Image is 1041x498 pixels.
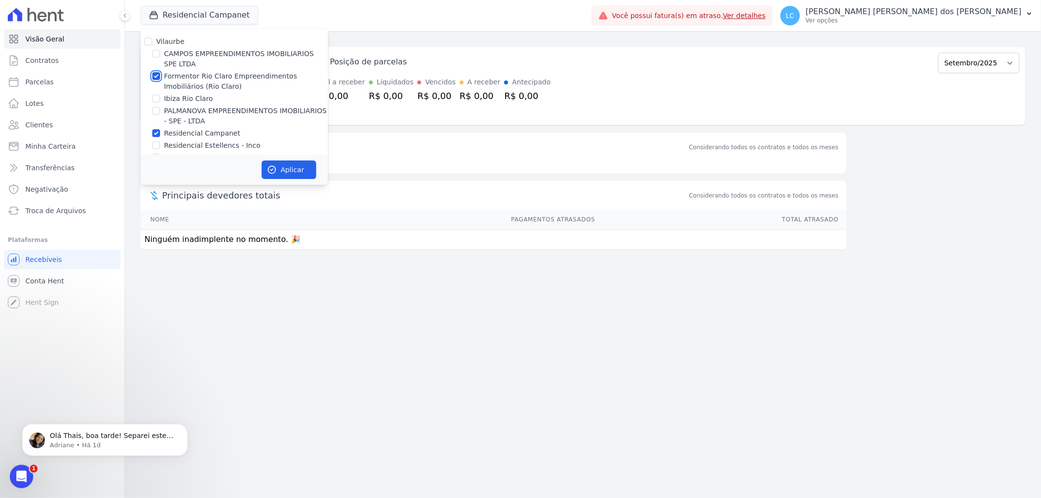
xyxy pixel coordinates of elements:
span: Negativação [25,184,68,194]
th: Nome [141,210,266,230]
td: Ninguém inadimplente no momento. 🎉 [141,230,846,250]
iframe: Intercom notifications mensagem [7,403,203,472]
p: [PERSON_NAME] [PERSON_NAME] dos [PERSON_NAME] [806,7,1021,17]
span: Visão Geral [25,34,64,44]
span: Recebíveis [25,255,62,264]
label: Residencial Campanet [164,128,240,139]
a: Lotes [4,94,121,113]
span: Transferências [25,163,75,173]
div: A receber [468,77,501,87]
label: PALMANOVA EMPREENDIMENTOS IMOBILIARIOS - SPE - LTDA [164,106,328,126]
label: Formentor Rio Claro Empreendimentos Imobiliários (Rio Claro) [164,71,328,92]
span: Considerando todos os contratos e todos os meses [689,191,838,200]
span: LC [786,12,795,19]
a: Troca de Arquivos [4,201,121,220]
a: Parcelas [4,72,121,92]
span: Você possui fatura(s) em atraso. [612,11,766,21]
div: Liquidados [377,77,414,87]
div: R$ 0,00 [417,89,455,102]
div: Plataformas [8,234,117,246]
div: Total a receber [314,77,365,87]
button: LC [PERSON_NAME] [PERSON_NAME] dos [PERSON_NAME] Ver opções [773,2,1041,29]
span: Lotes [25,99,44,108]
span: Clientes [25,120,53,130]
th: Pagamentos Atrasados [266,210,595,230]
div: R$ 0,00 [314,89,365,102]
span: Parcelas [25,77,54,87]
a: Visão Geral [4,29,121,49]
iframe: Intercom live chat [10,465,33,488]
a: Negativação [4,179,121,199]
button: Residencial Campanet [141,6,258,24]
span: 1 [30,465,38,473]
label: Ibiza Rio Claro [164,94,213,104]
p: Sem saldo devedor no momento. 🎉 [141,154,846,173]
div: Considerando todos os contratos e todos os meses [689,143,838,152]
span: Troca de Arquivos [25,206,86,216]
div: Antecipado [512,77,551,87]
div: R$ 0,00 [460,89,501,102]
label: Residencial Estellencs - Inco [164,140,261,151]
th: Total Atrasado [595,210,846,230]
a: Minha Carteira [4,137,121,156]
a: Clientes [4,115,121,135]
div: Vencidos [425,77,455,87]
p: Ver opções [806,17,1021,24]
span: Contratos [25,56,59,65]
div: R$ 0,00 [504,89,551,102]
label: Vilaurbe [156,38,184,45]
div: Posição de parcelas [330,56,407,68]
span: Minha Carteira [25,141,76,151]
label: CAMPOS EMPREENDIMENTOS IMOBILIARIOS SPE LTDA [164,49,328,69]
div: Saldo devedor total [162,140,687,154]
div: R$ 0,00 [369,89,414,102]
a: Conta Hent [4,271,121,291]
span: Conta Hent [25,276,64,286]
span: Principais devedores totais [162,189,687,202]
a: Transferências [4,158,121,178]
label: Residencial Estellencs - LBA [164,153,259,163]
a: Recebíveis [4,250,121,269]
a: Ver detalhes [723,12,766,20]
button: Aplicar [262,160,316,179]
a: Contratos [4,51,121,70]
